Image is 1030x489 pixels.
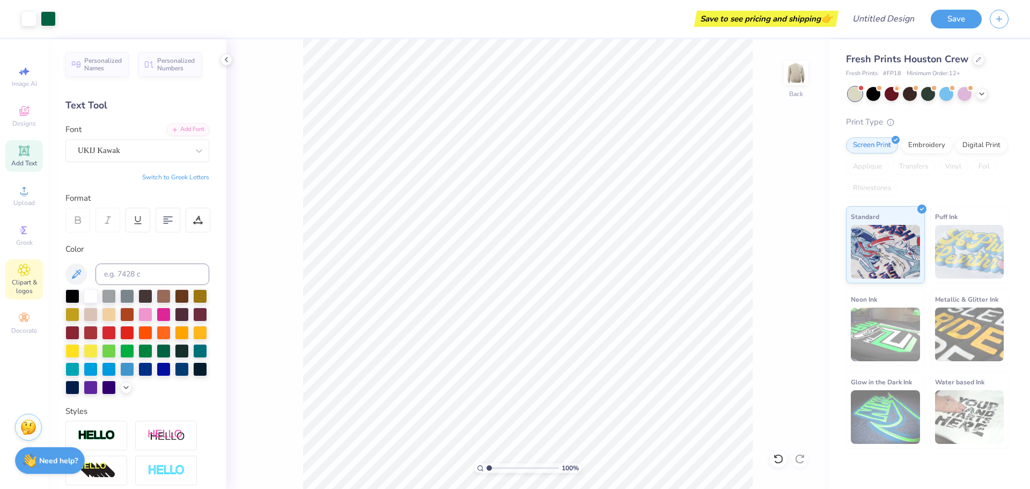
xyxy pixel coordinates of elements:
div: Save to see pricing and shipping [697,11,836,27]
span: 👉 [821,12,833,25]
img: Negative Space [148,464,185,477]
img: Back [785,62,807,84]
span: Minimum Order: 12 + [907,69,960,78]
span: Decorate [11,326,37,335]
span: # FP18 [883,69,901,78]
div: Vinyl [938,159,968,175]
label: Font [65,123,82,136]
div: Print Type [846,116,1009,128]
div: Color [65,243,209,256]
button: Switch to Greek Letters [142,173,209,181]
div: Add Font [167,123,209,136]
span: Water based Ink [935,376,984,388]
div: Text Tool [65,98,209,113]
div: Styles [65,405,209,418]
span: Upload [13,199,35,207]
img: 3d Illusion [78,462,115,479]
span: Standard [851,211,879,222]
span: Neon Ink [851,294,877,305]
span: Clipart & logos [5,278,43,295]
div: Digital Print [955,137,1007,154]
div: Foil [972,159,997,175]
div: Rhinestones [846,180,898,196]
span: Greek [16,238,33,247]
span: Fresh Prints [846,69,878,78]
span: Personalized Numbers [157,57,195,72]
span: Designs [12,119,36,128]
div: Back [789,89,803,99]
button: Save [931,10,982,28]
span: Glow in the Dark Ink [851,376,912,388]
strong: Need help? [39,456,78,466]
img: Neon Ink [851,308,920,361]
img: Glow in the Dark Ink [851,390,920,444]
span: Fresh Prints Houston Crew [846,53,968,65]
input: e.g. 7428 c [95,264,209,285]
img: Metallic & Glitter Ink [935,308,1004,361]
input: Untitled Design [844,8,923,30]
div: Transfers [892,159,935,175]
span: Add Text [11,159,37,167]
span: Metallic & Glitter Ink [935,294,998,305]
img: Water based Ink [935,390,1004,444]
span: Puff Ink [935,211,958,222]
div: Screen Print [846,137,898,154]
span: Image AI [12,79,37,88]
div: Embroidery [901,137,952,154]
img: Puff Ink [935,225,1004,279]
span: Personalized Names [84,57,122,72]
img: Stroke [78,429,115,442]
img: Standard [851,225,920,279]
img: Shadow [148,429,185,442]
div: Format [65,192,210,205]
div: Applique [846,159,889,175]
span: 100 % [562,463,579,473]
